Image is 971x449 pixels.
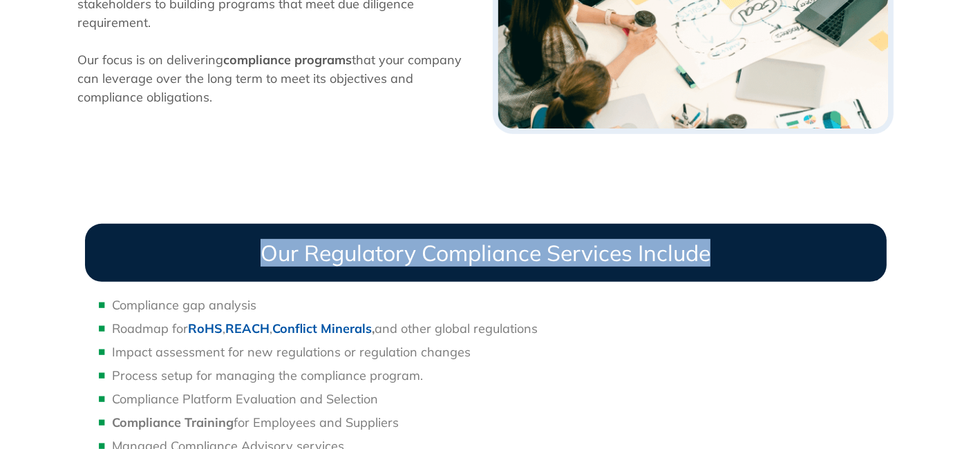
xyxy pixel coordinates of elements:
[113,321,189,336] span: Roadmap for
[113,297,257,313] span: Compliance gap analysis
[113,344,471,360] span: Impact assessment for new regulations or regulation changes
[224,52,352,68] b: compliance programs
[113,414,234,430] strong: Compliance Training
[189,321,223,336] a: RoHS
[78,52,224,68] span: Our focus is on delivering
[85,224,887,282] h3: Our Regulatory Compliance Services Include
[273,321,373,336] a: Conflict Minerals
[226,321,270,336] a: REACH
[273,321,375,336] b: ,
[375,321,538,336] span: and other global regulations
[78,52,462,105] span: that your company can leverage over the long term to meet its objectives and compliance obligations.
[223,321,226,336] span: ,
[113,391,379,407] span: Compliance Platform Evaluation and Selection
[113,367,424,383] span: Process setup for managing the compliance program.
[270,321,273,336] span: ,
[113,414,399,430] span: for Employees and Suppliers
